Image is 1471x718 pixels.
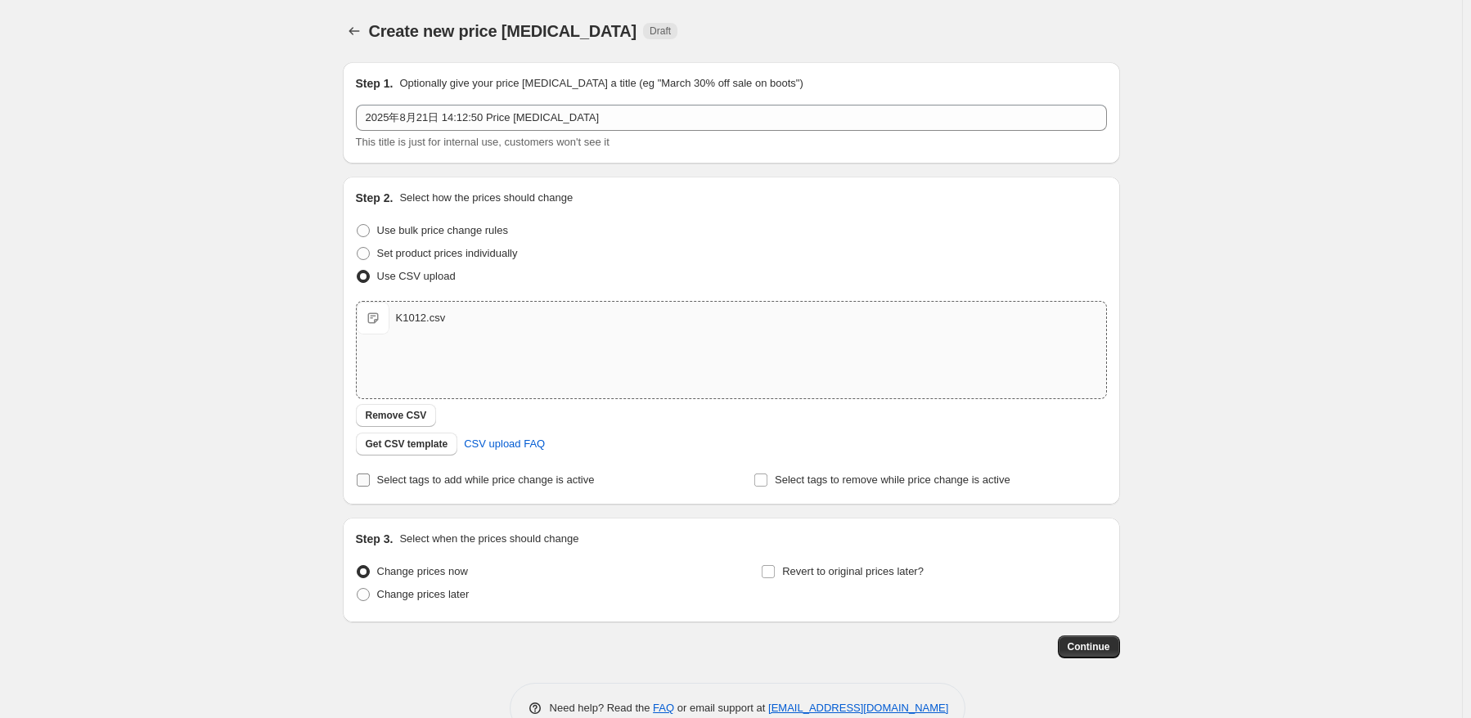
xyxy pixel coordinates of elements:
span: This title is just for internal use, customers won't see it [356,136,610,148]
a: FAQ [653,702,674,714]
span: Remove CSV [366,409,427,422]
span: Create new price [MEDICAL_DATA] [369,22,637,40]
p: Optionally give your price [MEDICAL_DATA] a title (eg "March 30% off sale on boots") [399,75,803,92]
span: Select tags to add while price change is active [377,473,595,486]
span: Need help? Read the [550,702,654,714]
span: Set product prices individually [377,247,518,259]
span: Draft [650,25,671,38]
a: CSV upload FAQ [454,431,555,457]
span: CSV upload FAQ [464,436,545,452]
button: Price change jobs [343,20,366,43]
a: [EMAIL_ADDRESS][DOMAIN_NAME] [768,702,948,714]
p: Select when the prices should change [399,531,578,547]
div: K1012.csv [396,310,446,326]
span: Use CSV upload [377,270,456,282]
span: Revert to original prices later? [782,565,924,577]
span: Change prices later [377,588,470,600]
h2: Step 1. [356,75,394,92]
button: Continue [1058,635,1120,658]
p: Select how the prices should change [399,190,573,206]
span: Select tags to remove while price change is active [775,473,1010,486]
button: Get CSV template [356,433,458,455]
input: 30% off holiday sale [356,105,1107,131]
h2: Step 3. [356,531,394,547]
button: Remove CSV [356,404,437,427]
span: or email support at [674,702,768,714]
h2: Step 2. [356,190,394,206]
span: Change prices now [377,565,468,577]
span: Use bulk price change rules [377,224,508,236]
span: Continue [1068,640,1110,653]
span: Get CSV template [366,438,448,451]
